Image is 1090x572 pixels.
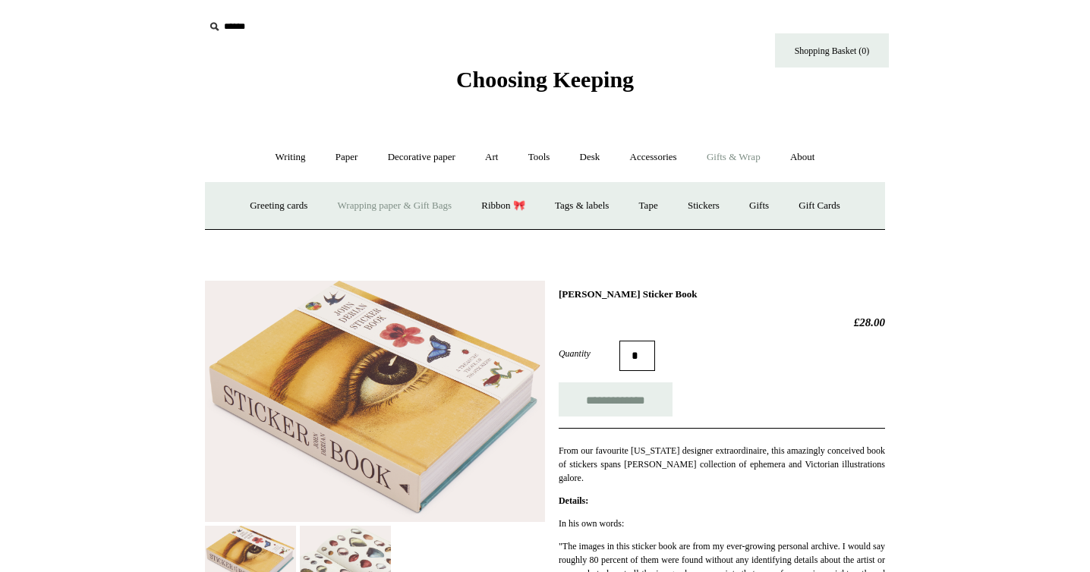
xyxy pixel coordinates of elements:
a: Ribbon 🎀 [468,186,539,226]
a: Shopping Basket (0) [775,33,889,68]
label: Quantity [559,347,619,360]
a: Tools [515,137,564,178]
span: Choosing Keeping [456,67,634,92]
a: Paper [322,137,372,178]
a: Writing [262,137,320,178]
a: Greeting cards [236,186,321,226]
span: From our favourite [US_STATE] designer extraordinaire, this amazingly conceived book of stickers ... [559,445,885,483]
a: Art [471,137,512,178]
a: Gifts [736,186,783,226]
img: John Derian Sticker Book [205,281,545,522]
a: Stickers [674,186,733,226]
a: Tape [625,186,672,226]
a: Desk [566,137,614,178]
a: Decorative paper [374,137,469,178]
a: Gifts & Wrap [693,137,774,178]
a: Accessories [616,137,691,178]
a: Choosing Keeping [456,79,634,90]
a: Wrapping paper & Gift Bags [324,186,465,226]
h2: £28.00 [559,316,885,329]
p: In his own words: [559,517,885,530]
a: Tags & labels [541,186,622,226]
a: About [777,137,829,178]
a: Gift Cards [785,186,854,226]
h1: [PERSON_NAME] Sticker Book [559,288,885,300]
strong: Details: [559,495,588,506]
